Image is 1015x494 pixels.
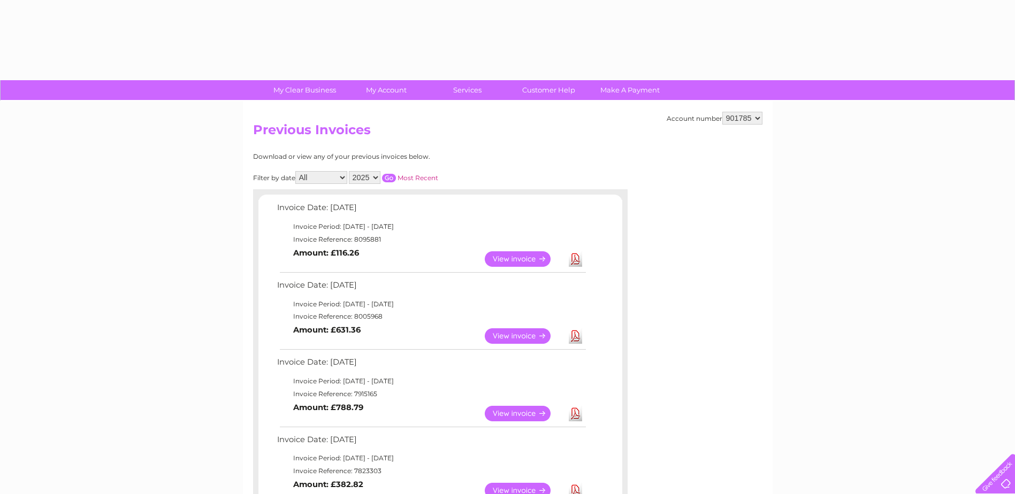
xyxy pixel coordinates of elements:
[274,220,587,233] td: Invoice Period: [DATE] - [DATE]
[342,80,430,100] a: My Account
[253,171,534,184] div: Filter by date
[274,310,587,323] td: Invoice Reference: 8005968
[253,122,762,143] h2: Previous Invoices
[569,406,582,421] a: Download
[485,406,563,421] a: View
[569,328,582,344] a: Download
[586,80,674,100] a: Make A Payment
[274,298,587,311] td: Invoice Period: [DATE] - [DATE]
[274,433,587,452] td: Invoice Date: [DATE]
[274,355,587,375] td: Invoice Date: [DATE]
[274,200,587,220] td: Invoice Date: [DATE]
[293,403,363,412] b: Amount: £788.79
[274,233,587,246] td: Invoice Reference: 8095881
[485,251,563,267] a: View
[293,325,361,335] b: Amount: £631.36
[667,112,762,125] div: Account number
[569,251,582,267] a: Download
[293,248,359,258] b: Amount: £116.26
[398,174,438,182] a: Most Recent
[505,80,593,100] a: Customer Help
[274,278,587,298] td: Invoice Date: [DATE]
[274,375,587,388] td: Invoice Period: [DATE] - [DATE]
[274,452,587,465] td: Invoice Period: [DATE] - [DATE]
[261,80,349,100] a: My Clear Business
[485,328,563,344] a: View
[293,480,363,489] b: Amount: £382.82
[423,80,512,100] a: Services
[274,465,587,477] td: Invoice Reference: 7823303
[253,153,534,160] div: Download or view any of your previous invoices below.
[274,388,587,400] td: Invoice Reference: 7915165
